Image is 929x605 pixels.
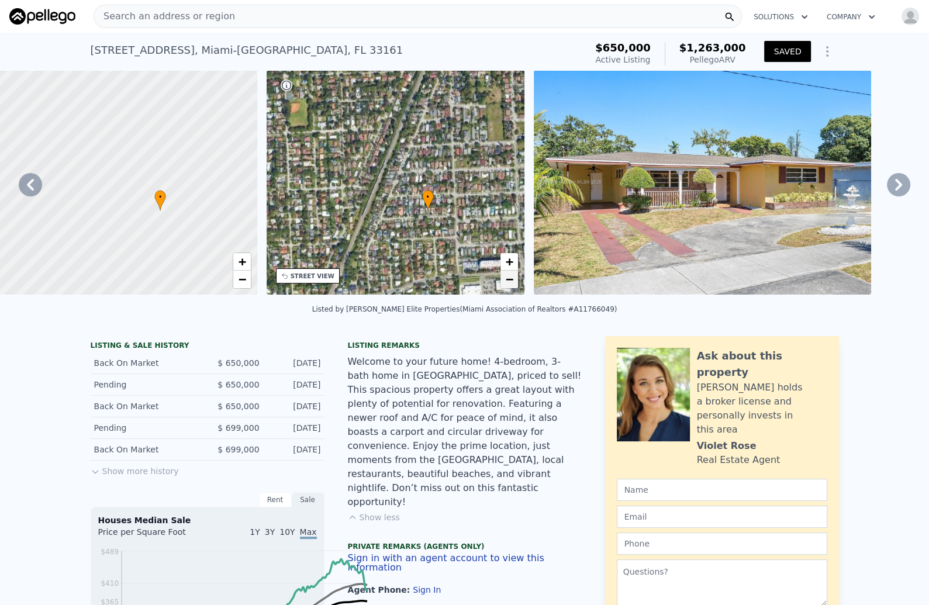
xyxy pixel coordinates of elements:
[697,453,781,467] div: Real Estate Agent
[679,54,746,65] div: Pellego ARV
[348,341,582,350] div: Listing remarks
[816,40,839,63] button: Show Options
[617,479,827,501] input: Name
[300,527,317,539] span: Max
[500,271,518,288] a: Zoom out
[217,380,259,389] span: $ 650,000
[269,422,321,434] div: [DATE]
[697,348,827,381] div: Ask about this property
[422,192,434,202] span: •
[233,253,251,271] a: Zoom in
[348,355,582,509] div: Welcome to your future home! 4-bedroom, 3-bath home in [GEOGRAPHIC_DATA], priced to sell! This sp...
[269,357,321,369] div: [DATE]
[697,381,827,437] div: [PERSON_NAME] holds a broker license and personally invests in this area
[279,527,295,537] span: 10Y
[506,254,513,269] span: +
[292,492,324,507] div: Sale
[94,357,198,369] div: Back On Market
[91,42,403,58] div: [STREET_ADDRESS] , Miami-[GEOGRAPHIC_DATA] , FL 33161
[506,272,513,286] span: −
[413,585,441,594] button: Sign In
[744,6,817,27] button: Solutions
[348,542,582,554] div: Private Remarks (Agents Only)
[312,305,617,313] div: Listed by [PERSON_NAME] Elite Properties (Miami Association of Realtors #A11766049)
[238,254,246,269] span: +
[233,271,251,288] a: Zoom out
[250,527,260,537] span: 1Y
[217,445,259,454] span: $ 699,000
[348,554,582,572] button: Sign in with an agent account to view this information
[154,192,166,202] span: •
[98,514,317,526] div: Houses Median Sale
[101,548,119,556] tspan: $489
[217,423,259,433] span: $ 699,000
[764,41,810,62] button: SAVED
[534,70,871,295] img: Sale: 156790858 Parcel: 27749541
[901,7,920,26] img: avatar
[94,379,198,390] div: Pending
[217,402,259,411] span: $ 650,000
[91,341,324,352] div: LISTING & SALE HISTORY
[291,272,334,281] div: STREET VIEW
[348,585,413,594] span: Agent Phone:
[94,444,198,455] div: Back On Market
[265,527,275,537] span: 3Y
[595,55,650,64] span: Active Listing
[422,190,434,210] div: •
[94,422,198,434] div: Pending
[94,9,235,23] span: Search an address or region
[94,400,198,412] div: Back On Market
[101,579,119,587] tspan: $410
[679,42,746,54] span: $1,263,000
[817,6,885,27] button: Company
[217,358,259,368] span: $ 650,000
[9,8,75,25] img: Pellego
[238,272,246,286] span: −
[500,253,518,271] a: Zoom in
[595,42,651,54] span: $650,000
[617,506,827,528] input: Email
[269,444,321,455] div: [DATE]
[269,379,321,390] div: [DATE]
[348,511,400,523] button: Show less
[98,526,208,545] div: Price per Square Foot
[617,533,827,555] input: Phone
[269,400,321,412] div: [DATE]
[154,190,166,210] div: •
[259,492,292,507] div: Rent
[697,439,757,453] div: Violet Rose
[91,461,179,477] button: Show more history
